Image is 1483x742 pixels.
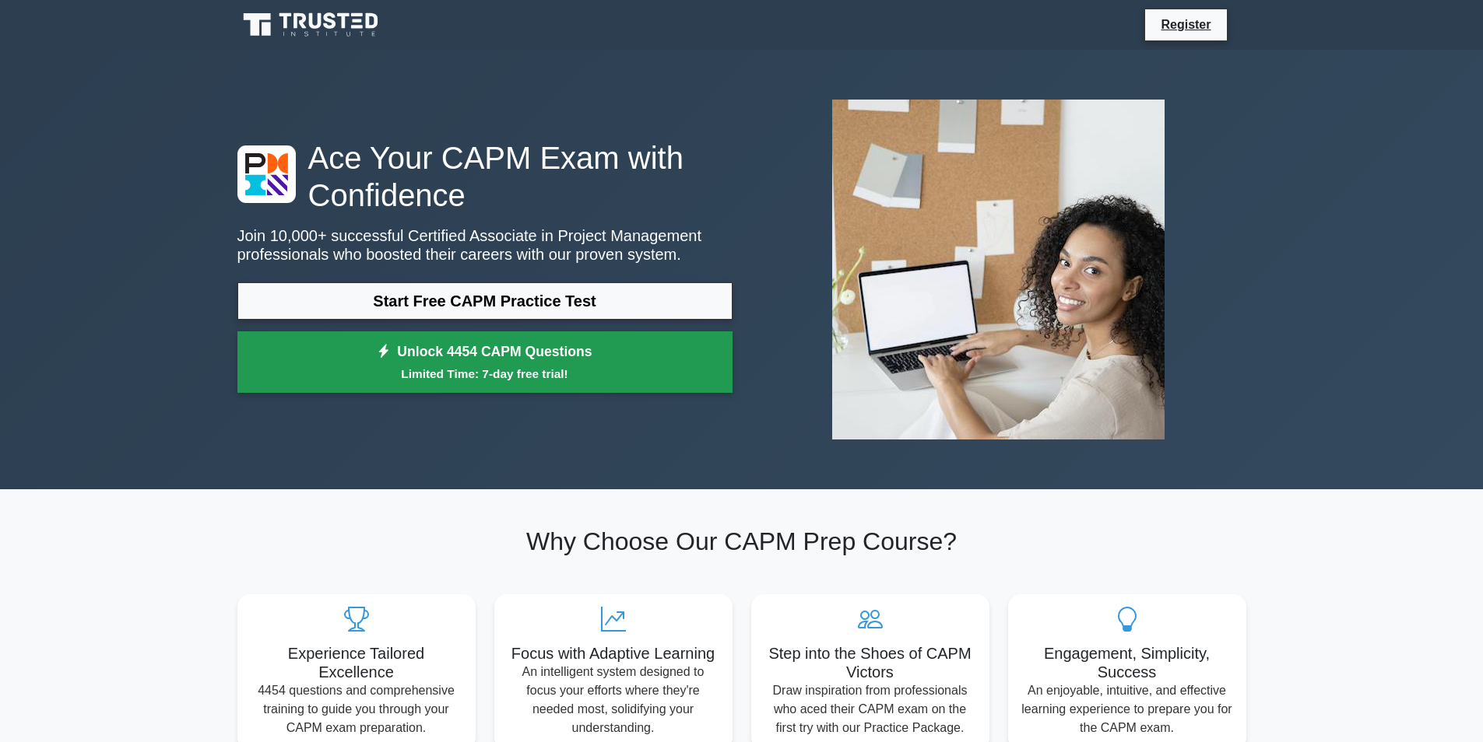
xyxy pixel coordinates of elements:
h5: Engagement, Simplicity, Success [1021,644,1234,681]
p: An enjoyable, intuitive, and effective learning experience to prepare you for the CAPM exam. [1021,681,1234,737]
h5: Experience Tailored Excellence [250,644,463,681]
p: Draw inspiration from professionals who aced their CAPM exam on the first try with our Practice P... [764,681,977,737]
h5: Focus with Adaptive Learning [507,644,720,663]
h1: Ace Your CAPM Exam with Confidence [237,139,733,214]
p: 4454 questions and comprehensive training to guide you through your CAPM exam preparation. [250,681,463,737]
p: Join 10,000+ successful Certified Associate in Project Management professionals who boosted their... [237,226,733,264]
h5: Step into the Shoes of CAPM Victors [764,644,977,681]
h2: Why Choose Our CAPM Prep Course? [237,527,1246,556]
a: Unlock 4454 CAPM QuestionsLimited Time: 7-day free trial! [237,331,733,394]
p: An intelligent system designed to focus your efforts where they're needed most, solidifying your ... [507,663,720,737]
small: Limited Time: 7-day free trial! [257,365,713,383]
a: Start Free CAPM Practice Test [237,282,733,320]
a: Register [1151,15,1220,34]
